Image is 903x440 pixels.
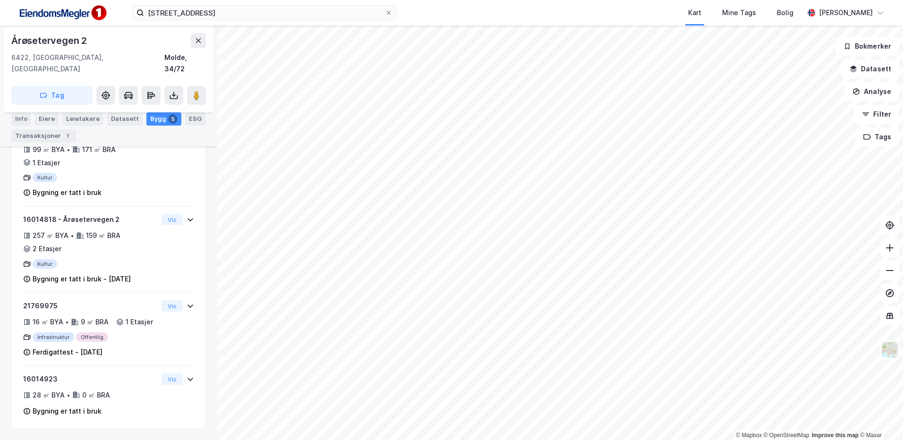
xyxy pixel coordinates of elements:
div: 0 ㎡ BRA [82,389,110,401]
div: Årøsetervegen 2 [11,33,89,48]
img: F4PB6Px+NJ5v8B7XTbfpPpyloAAAAASUVORK5CYII= [15,2,110,24]
div: 171 ㎡ BRA [82,144,116,155]
div: 6422, [GEOGRAPHIC_DATA], [GEOGRAPHIC_DATA] [11,52,164,75]
div: 1 Etasjer [33,157,60,169]
button: Tag [11,86,93,105]
div: Molde, 34/72 [164,52,206,75]
button: Datasett [842,59,899,78]
button: Bokmerker [835,37,899,56]
div: 99 ㎡ BYA [33,144,65,155]
div: 9 ㎡ BRA [81,316,109,328]
img: Z [881,341,899,359]
a: OpenStreetMap [764,432,809,439]
div: 1 Etasjer [126,316,153,328]
button: Vis [162,214,183,225]
div: 2 Etasjer [33,243,61,254]
div: 16014923 [23,373,158,385]
div: Bygg [146,112,181,126]
div: Leietakere [62,112,103,126]
div: Bygning er tatt i bruk - [DATE] [33,273,131,285]
div: 16 ㎡ BYA [33,316,63,328]
div: Bolig [777,7,793,18]
div: 16014818 - Årøsetervegen 2 [23,214,158,225]
button: Analyse [844,82,899,101]
div: Mine Tags [722,7,756,18]
button: Vis [162,373,183,385]
div: 1 [63,131,72,141]
button: Filter [854,105,899,124]
div: [PERSON_NAME] [819,7,873,18]
button: Tags [855,127,899,146]
div: Transaksjoner [11,129,76,143]
iframe: Chat Widget [856,395,903,440]
div: 28 ㎡ BYA [33,389,65,401]
div: • [67,391,70,399]
div: ESG [185,112,205,126]
div: 159 ㎡ BRA [86,230,120,241]
div: 257 ㎡ BYA [33,230,68,241]
div: Ferdigattest - [DATE] [33,347,102,358]
div: 21769975 [23,300,158,312]
div: • [70,232,74,239]
div: • [65,318,69,326]
div: Datasett [107,112,143,126]
div: • [67,146,70,153]
div: Kontrollprogram for chat [856,395,903,440]
a: Mapbox [736,432,762,439]
div: Bygning er tatt i bruk [33,406,102,417]
input: Søk på adresse, matrikkel, gårdeiere, leietakere eller personer [144,6,385,20]
div: Info [11,112,31,126]
div: Eiere [35,112,59,126]
a: Improve this map [812,432,859,439]
div: Kart [688,7,701,18]
button: Vis [162,300,183,312]
div: Bygning er tatt i bruk [33,187,102,198]
div: 5 [168,114,178,124]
